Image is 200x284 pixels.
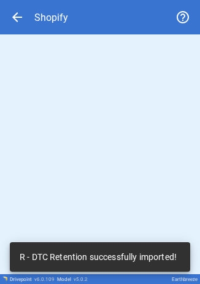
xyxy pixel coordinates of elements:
[10,10,25,25] span: arrow_back
[10,277,55,282] div: Drivepoint
[20,246,177,268] div: R - DTC Retention successfully imported!
[34,277,55,282] span: v 6.0.109
[74,277,88,282] span: v 5.0.2
[34,12,68,23] div: Shopify
[172,277,198,282] div: Earthbreeze
[57,277,88,282] div: Model
[2,276,7,281] img: Drivepoint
